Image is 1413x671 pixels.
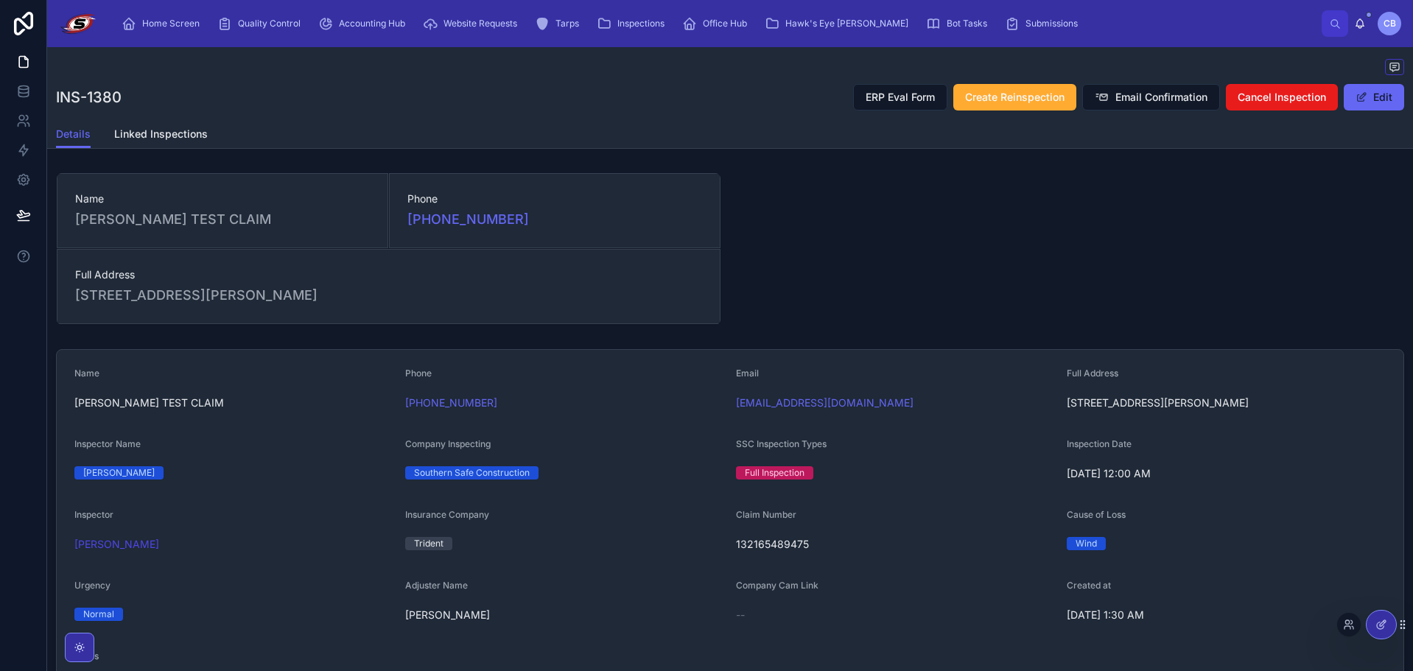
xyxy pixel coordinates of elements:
[947,18,987,29] span: Bot Tasks
[703,18,747,29] span: Office Hub
[1344,84,1404,110] button: Edit
[555,18,579,29] span: Tarps
[74,438,141,449] span: Inspector Name
[1384,18,1396,29] span: CB
[75,285,702,306] span: [STREET_ADDRESS][PERSON_NAME]
[414,466,530,479] div: Southern Safe Construction
[213,10,311,37] a: Quality Control
[405,438,491,449] span: Company Inspecting
[443,18,517,29] span: Website Requests
[405,608,724,622] span: [PERSON_NAME]
[74,396,393,410] span: [PERSON_NAME] TEST CLAIM
[238,18,301,29] span: Quality Control
[592,10,675,37] a: Inspections
[736,537,1055,552] span: 132165489475
[407,192,702,206] span: Phone
[114,121,208,150] a: Linked Inspections
[736,396,914,410] a: [EMAIL_ADDRESS][DOMAIN_NAME]
[314,10,416,37] a: Accounting Hub
[853,84,947,110] button: ERP Eval Form
[405,509,489,520] span: Insurance Company
[1000,10,1088,37] a: Submissions
[736,608,745,622] span: --
[114,127,208,141] span: Linked Inspections
[736,368,759,379] span: Email
[1115,90,1207,105] span: Email Confirmation
[745,466,804,479] div: Full Inspection
[953,84,1076,110] button: Create Reinspection
[1067,466,1386,481] span: [DATE] 12:00 AM
[405,580,468,591] span: Adjuster Name
[74,580,111,591] span: Urgency
[418,10,527,37] a: Website Requests
[405,396,497,410] a: [PHONE_NUMBER]
[1067,368,1118,379] span: Full Address
[110,7,1322,40] div: scrollable content
[1238,90,1326,105] span: Cancel Inspection
[785,18,908,29] span: Hawk's Eye [PERSON_NAME]
[965,90,1065,105] span: Create Reinspection
[736,580,818,591] span: Company Cam Link
[117,10,210,37] a: Home Screen
[75,209,370,230] span: [PERSON_NAME] TEST CLAIM
[75,192,370,206] span: Name
[1067,438,1132,449] span: Inspection Date
[83,608,114,621] div: Normal
[75,267,702,282] span: Full Address
[407,209,529,230] a: [PHONE_NUMBER]
[1067,396,1386,410] span: [STREET_ADDRESS][PERSON_NAME]
[339,18,405,29] span: Accounting Hub
[74,368,99,379] span: Name
[1076,537,1097,550] div: Wind
[1226,84,1338,110] button: Cancel Inspection
[678,10,757,37] a: Office Hub
[530,10,589,37] a: Tarps
[736,509,796,520] span: Claim Number
[56,127,91,141] span: Details
[736,438,827,449] span: SSC Inspection Types
[83,466,155,479] div: [PERSON_NAME]
[617,18,665,29] span: Inspections
[1082,84,1220,110] button: Email Confirmation
[866,90,935,105] span: ERP Eval Form
[760,10,919,37] a: Hawk's Eye [PERSON_NAME]
[74,509,113,520] span: Inspector
[142,18,200,29] span: Home Screen
[1025,18,1078,29] span: Submissions
[405,368,432,379] span: Phone
[56,121,91,149] a: Details
[1067,580,1111,591] span: Created at
[1067,509,1126,520] span: Cause of Loss
[56,87,122,108] h1: INS-1380
[414,537,443,550] div: Trident
[922,10,997,37] a: Bot Tasks
[59,12,98,35] img: App logo
[1067,608,1386,622] span: [DATE] 1:30 AM
[74,537,159,552] a: [PERSON_NAME]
